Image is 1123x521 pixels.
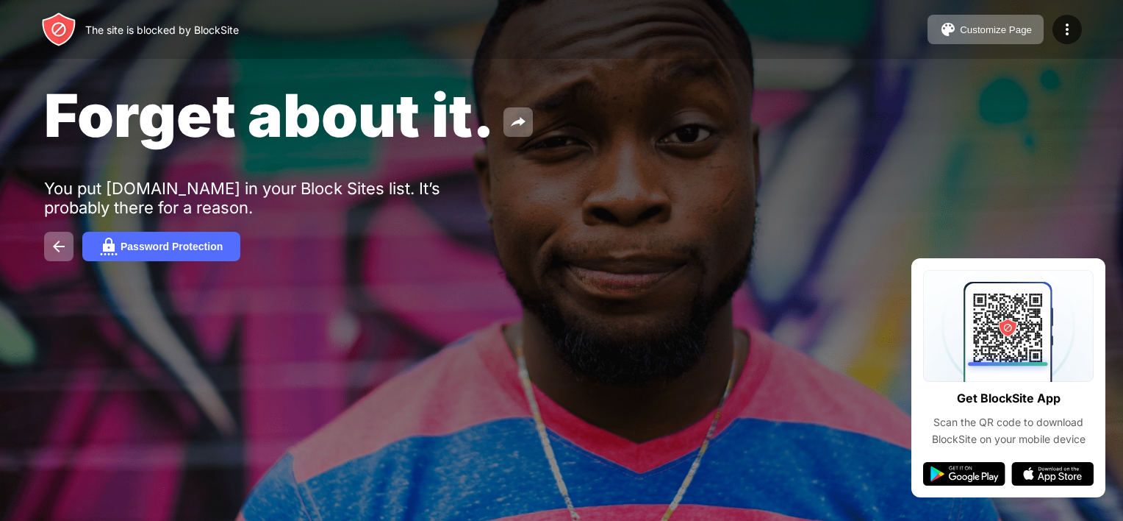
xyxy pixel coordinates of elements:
button: Customize Page [928,15,1044,44]
button: Password Protection [82,232,240,261]
img: app-store.svg [1011,462,1094,486]
img: google-play.svg [923,462,1005,486]
img: share.svg [509,113,527,131]
img: header-logo.svg [41,12,76,47]
div: You put [DOMAIN_NAME] in your Block Sites list. It’s probably there for a reason. [44,179,498,217]
img: menu-icon.svg [1058,21,1076,38]
img: password.svg [100,238,118,255]
img: back.svg [50,238,68,255]
span: Forget about it. [44,79,495,151]
div: Customize Page [960,24,1032,35]
div: Get BlockSite App [957,388,1061,409]
img: pallet.svg [939,21,957,38]
iframe: Banner [44,336,392,503]
div: Password Protection [121,241,223,252]
div: Scan the QR code to download BlockSite on your mobile device [923,414,1094,447]
div: The site is blocked by BlockSite [85,24,239,36]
